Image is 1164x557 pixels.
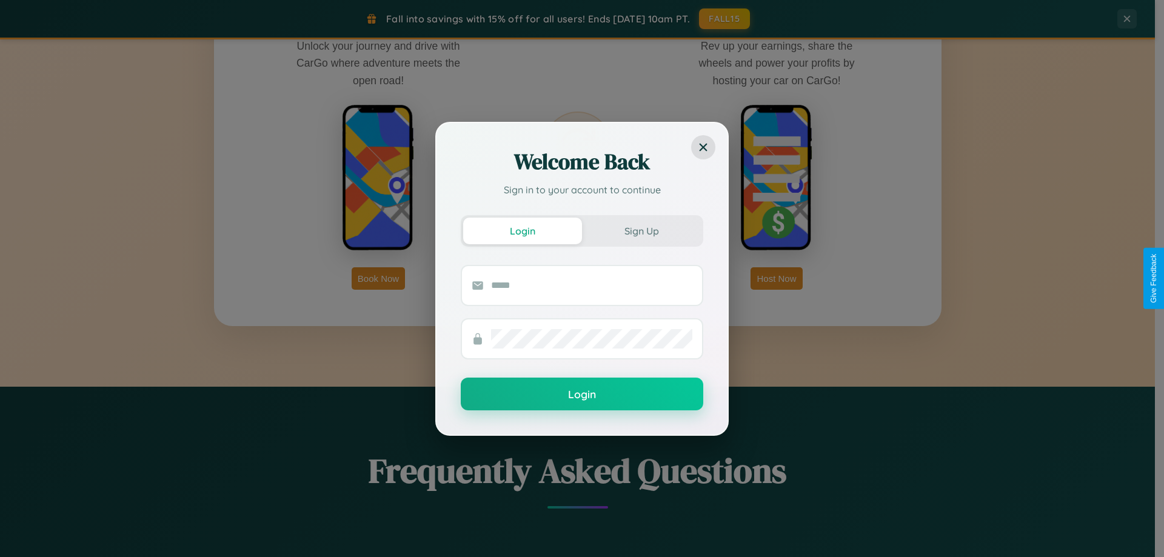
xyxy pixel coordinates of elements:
[461,182,703,197] p: Sign in to your account to continue
[461,147,703,176] h2: Welcome Back
[461,378,703,410] button: Login
[463,218,582,244] button: Login
[582,218,701,244] button: Sign Up
[1149,254,1158,303] div: Give Feedback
